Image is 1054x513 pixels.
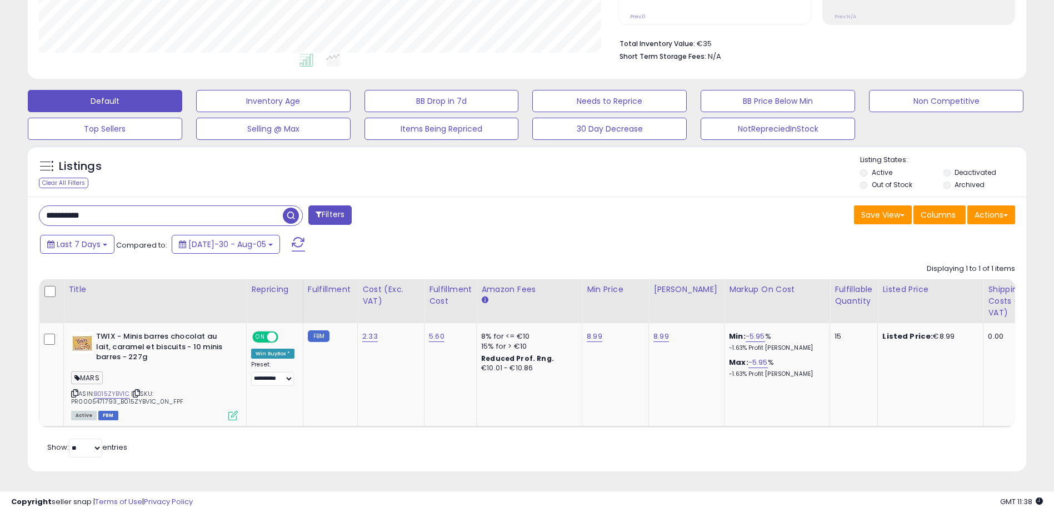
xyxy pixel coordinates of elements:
a: Terms of Use [95,496,142,507]
span: N/A [708,51,721,62]
button: Non Competitive [869,90,1023,112]
p: -1.63% Profit [PERSON_NAME] [729,344,821,352]
a: B015ZYBV1C [94,389,129,399]
button: Last 7 Days [40,235,114,254]
b: Min: [729,331,746,341]
button: Actions [967,205,1015,224]
a: 2.33 [362,331,378,342]
div: Amazon Fees [481,284,577,295]
button: 30 Day Decrease [532,118,687,140]
div: 8% for <= €10 [481,331,573,341]
a: 8.99 [653,331,669,342]
label: Deactivated [955,168,996,177]
li: €35 [620,36,1007,49]
a: 5.60 [429,331,444,342]
b: Reduced Prof. Rng. [481,354,554,363]
button: Needs to Reprice [532,90,687,112]
button: BB Price Below Min [701,90,855,112]
button: Filters [308,205,352,225]
b: Total Inventory Value: [620,39,695,48]
span: MARS [71,371,103,384]
div: Fulfillment Cost [429,284,472,307]
span: ON [253,333,267,342]
button: Selling @ Max [196,118,351,140]
span: Last 7 Days [57,239,101,250]
span: | SKU: PR0005471793_B015ZYBV1C_0N_FPF [71,389,183,406]
div: Fulfillable Quantity [835,284,873,307]
small: Prev: N/A [835,13,856,20]
button: Items Being Repriced [364,118,519,140]
button: Inventory Age [196,90,351,112]
div: 15 [835,331,869,341]
div: Cost (Exc. VAT) [362,284,419,307]
button: Save View [854,205,912,224]
button: [DATE]-30 - Aug-05 [172,235,280,254]
a: -5.95 [746,331,765,342]
div: 15% for > €10 [481,341,573,351]
small: Amazon Fees. [481,295,488,305]
div: Fulfillment [308,284,353,295]
div: €10.01 - €10.86 [481,364,573,373]
span: 2025-08-13 11:38 GMT [1000,496,1043,507]
a: Privacy Policy [144,496,193,507]
div: Clear All Filters [39,178,88,188]
div: [PERSON_NAME] [653,284,720,295]
strong: Copyright [11,496,52,507]
label: Archived [955,180,985,189]
p: -1.63% Profit [PERSON_NAME] [729,370,821,378]
p: Listing States: [860,155,1026,165]
small: Prev: 0 [630,13,646,20]
div: €8.99 [882,331,975,341]
h5: Listings [59,159,102,174]
span: OFF [277,333,294,342]
span: Columns [921,209,956,220]
div: seller snap | | [11,497,193,507]
button: Top Sellers [28,118,182,140]
b: Short Term Storage Fees: [620,52,706,61]
th: The percentage added to the cost of goods (COGS) that forms the calculator for Min & Max prices. [725,279,830,323]
span: All listings currently available for purchase on Amazon [71,411,97,420]
div: Preset: [251,361,294,386]
button: NotRepreciedInStock [701,118,855,140]
div: Win BuyBox * [251,349,294,359]
label: Out of Stock [872,180,912,189]
button: Columns [913,205,966,224]
div: Markup on Cost [729,284,825,295]
div: Min Price [587,284,644,295]
label: Active [872,168,892,177]
small: FBM [308,330,329,342]
b: Listed Price: [882,331,933,341]
div: Repricing [251,284,298,295]
button: Default [28,90,182,112]
span: [DATE]-30 - Aug-05 [188,239,266,250]
div: Title [68,284,242,295]
b: Max: [729,357,748,368]
div: Shipping Costs (Exc. VAT) [988,284,1045,319]
div: Displaying 1 to 1 of 1 items [927,264,1015,274]
div: % [729,358,821,378]
b: TWIX - Minis barres chocolat au lait, caramel et biscuits - 10 minis barres - 227g [96,331,231,365]
span: Show: entries [47,442,127,452]
div: Listed Price [882,284,978,295]
a: 8.99 [587,331,602,342]
button: BB Drop in 7d [364,90,519,112]
img: 51YFVXKOIqL._SL40_.jpg [71,331,93,354]
a: -5.95 [748,357,768,368]
span: FBM [98,411,118,420]
span: Compared to: [116,240,167,250]
div: ASIN: [71,331,238,419]
div: % [729,331,821,352]
div: 0.00 [988,331,1041,341]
